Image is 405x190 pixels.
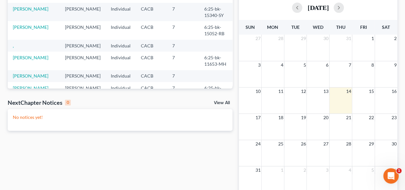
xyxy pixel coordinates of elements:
[267,24,278,30] span: Mon
[255,87,261,95] span: 10
[136,3,167,21] td: CACB
[391,87,397,95] span: 16
[136,52,167,70] td: CACB
[368,114,375,121] span: 22
[323,140,329,148] span: 27
[313,24,323,30] span: Wed
[136,70,167,82] td: CACB
[345,114,352,121] span: 21
[300,35,306,42] span: 29
[391,140,397,148] span: 30
[106,52,136,70] td: Individual
[167,21,199,39] td: 7
[348,61,352,69] span: 7
[255,140,261,148] span: 24
[255,166,261,174] span: 31
[167,40,199,52] td: 7
[371,61,375,69] span: 8
[167,52,199,70] td: 7
[391,114,397,121] span: 23
[245,24,255,30] span: Sun
[323,35,329,42] span: 30
[60,21,106,39] td: [PERSON_NAME]
[106,3,136,21] td: Individual
[167,70,199,82] td: 7
[136,21,167,39] td: CACB
[345,35,352,42] span: 31
[300,114,306,121] span: 19
[167,3,199,21] td: 7
[323,114,329,121] span: 20
[300,140,306,148] span: 26
[278,140,284,148] span: 25
[393,166,397,174] span: 6
[106,21,136,39] td: Individual
[368,87,375,95] span: 15
[60,70,106,82] td: [PERSON_NAME]
[199,52,232,70] td: 6:25-bk-11653-MH
[360,24,367,30] span: Fri
[13,55,48,60] a: [PERSON_NAME]
[278,35,284,42] span: 28
[368,140,375,148] span: 29
[60,3,106,21] td: [PERSON_NAME]
[60,52,106,70] td: [PERSON_NAME]
[371,166,375,174] span: 5
[60,82,106,100] td: [PERSON_NAME]
[255,35,261,42] span: 27
[325,61,329,69] span: 6
[13,85,48,91] a: [PERSON_NAME]
[106,82,136,100] td: Individual
[257,61,261,69] span: 3
[345,87,352,95] span: 14
[13,73,48,78] a: [PERSON_NAME]
[214,101,230,105] a: View All
[307,4,328,11] h2: [DATE]
[382,24,390,30] span: Sat
[255,114,261,121] span: 17
[199,3,232,21] td: 6:25-bk-15340-SY
[280,61,284,69] span: 4
[13,24,48,30] a: [PERSON_NAME]
[280,166,284,174] span: 1
[167,82,199,100] td: 7
[345,140,352,148] span: 28
[336,24,345,30] span: Thu
[106,70,136,82] td: Individual
[393,35,397,42] span: 2
[291,24,299,30] span: Tue
[106,40,136,52] td: Individual
[65,100,71,105] div: 0
[60,40,106,52] td: [PERSON_NAME]
[323,87,329,95] span: 13
[136,40,167,52] td: CACB
[325,166,329,174] span: 3
[396,168,401,173] span: 1
[13,6,48,12] a: [PERSON_NAME]
[13,114,227,120] p: No notices yet!
[8,99,71,106] div: NextChapter Notices
[303,61,306,69] span: 5
[136,82,167,100] td: CACB
[393,61,397,69] span: 9
[199,21,232,39] td: 6:25-bk-15052-RB
[278,87,284,95] span: 11
[348,166,352,174] span: 4
[199,82,232,100] td: 6:25-bk-12767-RB
[13,43,14,48] a: ,
[303,166,306,174] span: 2
[300,87,306,95] span: 12
[371,35,375,42] span: 1
[278,114,284,121] span: 18
[383,168,399,184] iframe: Intercom live chat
